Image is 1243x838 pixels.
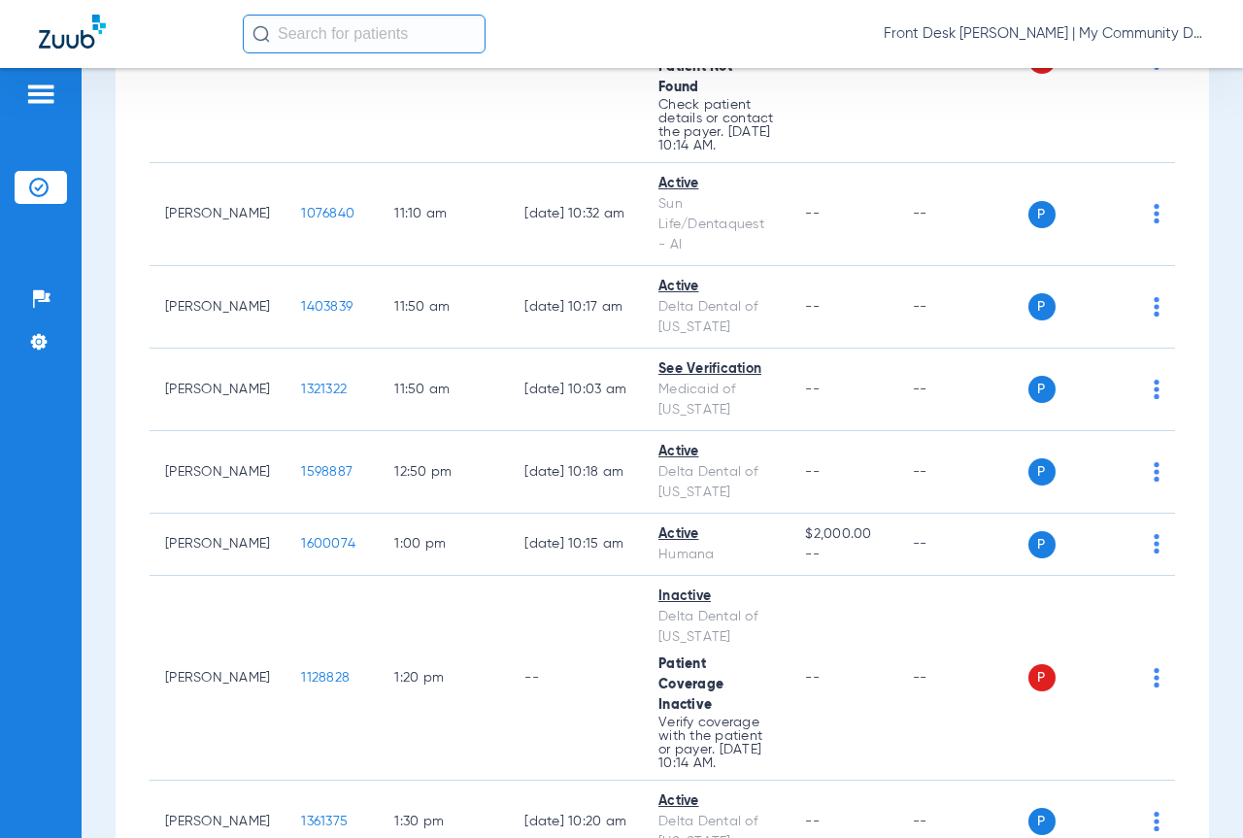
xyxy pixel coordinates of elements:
[1028,201,1056,228] span: P
[658,524,774,545] div: Active
[1028,808,1056,835] span: P
[658,98,774,152] p: Check patient details or contact the payer. [DATE] 10:14 AM.
[658,380,774,420] div: Medicaid of [US_STATE]
[805,671,820,685] span: --
[1028,376,1056,403] span: P
[301,465,353,479] span: 1598887
[658,545,774,565] div: Humana
[1028,664,1056,691] span: P
[301,300,353,314] span: 1403839
[884,24,1204,44] span: Front Desk [PERSON_NAME] | My Community Dental Centers
[1154,204,1159,223] img: group-dot-blue.svg
[301,815,348,828] span: 1361375
[1154,534,1159,553] img: group-dot-blue.svg
[658,442,774,462] div: Active
[658,174,774,194] div: Active
[252,25,270,43] img: Search Icon
[379,576,509,781] td: 1:20 PM
[150,576,286,781] td: [PERSON_NAME]
[658,657,723,712] span: Patient Coverage Inactive
[897,576,1028,781] td: --
[658,194,774,255] div: Sun Life/Dentaquest - AI
[805,545,881,565] span: --
[1154,380,1159,399] img: group-dot-blue.svg
[509,431,643,514] td: [DATE] 10:18 AM
[1146,745,1243,838] iframe: Chat Widget
[150,514,286,576] td: [PERSON_NAME]
[509,349,643,431] td: [DATE] 10:03 AM
[805,300,820,314] span: --
[658,297,774,338] div: Delta Dental of [US_STATE]
[509,266,643,349] td: [DATE] 10:17 AM
[25,83,56,106] img: hamburger-icon
[301,383,347,396] span: 1321322
[658,462,774,503] div: Delta Dental of [US_STATE]
[301,207,354,220] span: 1076840
[1028,293,1056,320] span: P
[897,349,1028,431] td: --
[1154,297,1159,317] img: group-dot-blue.svg
[658,587,774,607] div: Inactive
[150,349,286,431] td: [PERSON_NAME]
[39,15,106,49] img: Zuub Logo
[805,383,820,396] span: --
[379,163,509,266] td: 11:10 AM
[897,266,1028,349] td: --
[897,514,1028,576] td: --
[509,576,643,781] td: --
[1028,458,1056,486] span: P
[509,514,643,576] td: [DATE] 10:15 AM
[379,266,509,349] td: 11:50 AM
[243,15,486,53] input: Search for patients
[301,671,350,685] span: 1128828
[1154,668,1159,687] img: group-dot-blue.svg
[379,349,509,431] td: 11:50 AM
[150,431,286,514] td: [PERSON_NAME]
[658,60,732,94] span: Patient Not Found
[379,431,509,514] td: 12:50 PM
[658,716,774,770] p: Verify coverage with the patient or payer. [DATE] 10:14 AM.
[658,791,774,812] div: Active
[150,163,286,266] td: [PERSON_NAME]
[301,537,355,551] span: 1600074
[805,524,881,545] span: $2,000.00
[658,359,774,380] div: See Verification
[805,465,820,479] span: --
[150,266,286,349] td: [PERSON_NAME]
[379,514,509,576] td: 1:00 PM
[658,277,774,297] div: Active
[805,815,820,828] span: --
[805,207,820,220] span: --
[509,163,643,266] td: [DATE] 10:32 AM
[658,607,774,648] div: Delta Dental of [US_STATE]
[1154,462,1159,482] img: group-dot-blue.svg
[1028,531,1056,558] span: P
[897,431,1028,514] td: --
[897,163,1028,266] td: --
